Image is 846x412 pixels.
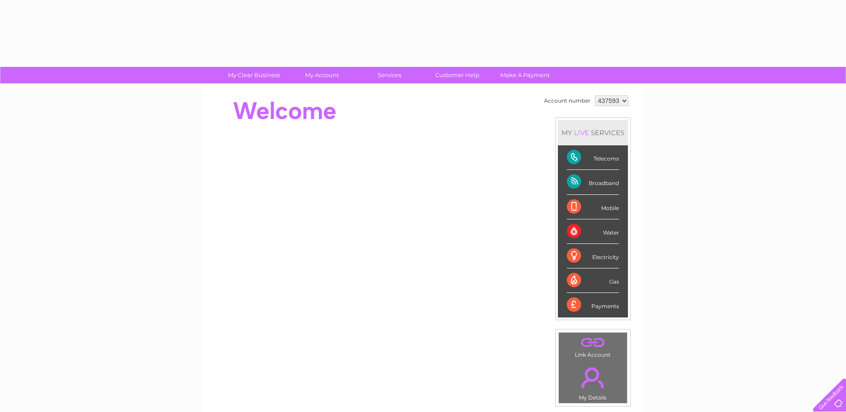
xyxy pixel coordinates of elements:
[567,145,619,170] div: Telecoms
[542,93,593,108] td: Account number
[572,128,591,137] div: LIVE
[421,67,494,83] a: Customer Help
[567,170,619,194] div: Broadband
[558,360,627,404] td: My Details
[567,244,619,268] div: Electricity
[488,67,562,83] a: Make A Payment
[561,335,625,350] a: .
[567,268,619,293] div: Gas
[558,332,627,360] td: Link Account
[353,67,426,83] a: Services
[567,195,619,219] div: Mobile
[285,67,359,83] a: My Account
[567,293,619,317] div: Payments
[558,120,628,145] div: MY SERVICES
[567,219,619,244] div: Water
[561,362,625,393] a: .
[217,67,291,83] a: My Clear Business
